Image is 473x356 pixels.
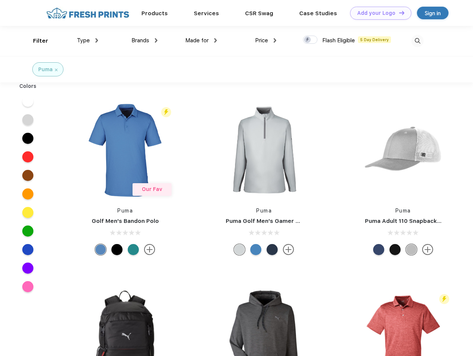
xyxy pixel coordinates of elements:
[111,244,123,255] div: Puma Black
[425,9,441,17] div: Sign in
[274,38,276,43] img: dropdown.png
[161,107,171,117] img: flash_active_toggle.svg
[117,208,133,214] a: Puma
[215,101,313,200] img: func=resize&h=266
[44,7,131,20] img: fo%20logo%202.webp
[354,101,453,200] img: func=resize&h=266
[194,10,219,17] a: Services
[322,37,355,44] span: Flash Eligible
[389,244,401,255] div: Pma Blk with Pma Blk
[406,244,417,255] div: Quarry with Brt Whit
[255,37,268,44] span: Price
[128,244,139,255] div: Green Lagoon
[144,244,155,255] img: more.svg
[358,36,391,43] span: 5 Day Delivery
[250,244,261,255] div: Bright Cobalt
[357,10,395,16] div: Add your Logo
[395,208,411,214] a: Puma
[399,11,404,15] img: DT
[417,7,448,19] a: Sign in
[131,37,149,44] span: Brands
[267,244,278,255] div: Navy Blazer
[77,37,90,44] span: Type
[141,10,168,17] a: Products
[95,38,98,43] img: dropdown.png
[95,244,106,255] div: Lake Blue
[142,186,162,192] span: Our Fav
[245,10,273,17] a: CSR Swag
[411,35,424,47] img: desktop_search.svg
[234,244,245,255] div: High Rise
[214,38,217,43] img: dropdown.png
[38,66,53,73] div: Puma
[439,294,449,304] img: flash_active_toggle.svg
[76,101,174,200] img: func=resize&h=266
[226,218,343,224] a: Puma Golf Men's Gamer Golf Quarter-Zip
[283,244,294,255] img: more.svg
[155,38,157,43] img: dropdown.png
[422,244,433,255] img: more.svg
[14,82,42,90] div: Colors
[185,37,209,44] span: Made for
[55,69,58,71] img: filter_cancel.svg
[256,208,272,214] a: Puma
[92,218,159,224] a: Golf Men's Bandon Polo
[33,37,48,45] div: Filter
[373,244,384,255] div: Peacoat with Qut Shd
